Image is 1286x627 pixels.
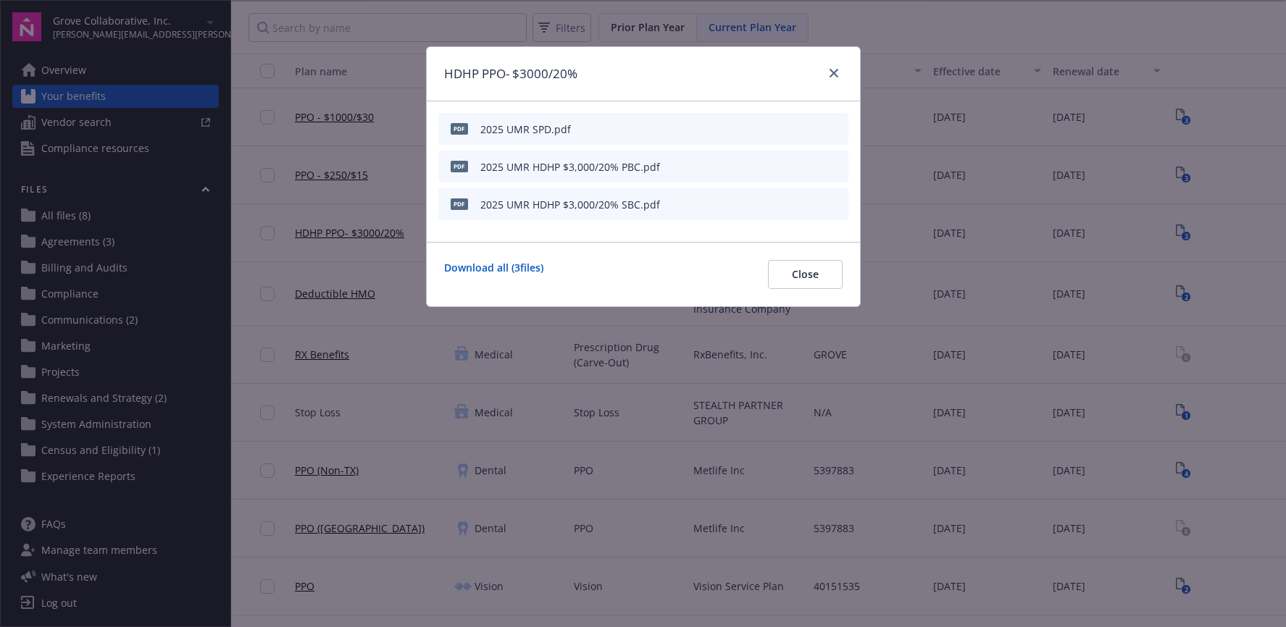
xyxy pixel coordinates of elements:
[806,159,818,174] button: download file
[480,197,660,212] div: 2025 UMR HDHP $3,000/20% SBC.pdf
[830,197,843,212] button: preview file
[830,122,843,137] button: preview file
[480,159,660,174] div: 2025 UMR HDHP $3,000/20% PBC.pdf
[451,161,468,172] span: pdf
[768,260,843,289] button: Close
[806,122,818,137] button: download file
[444,260,543,289] a: Download all ( 3 files)
[825,64,843,82] a: close
[451,198,468,209] span: pdf
[792,267,819,281] span: Close
[444,64,577,83] h1: HDHP PPO- $3000/20%
[806,197,818,212] button: download file
[451,123,468,134] span: pdf
[830,159,843,174] button: preview file
[480,122,571,137] div: 2025 UMR SPD.pdf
